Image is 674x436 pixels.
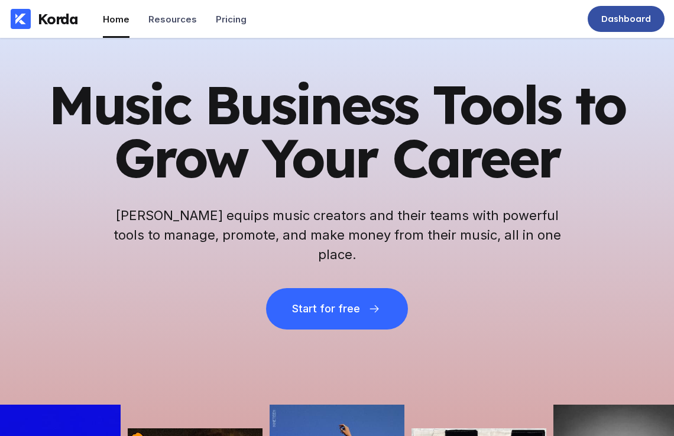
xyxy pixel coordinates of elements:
div: Home [103,14,129,25]
div: Start for free [292,303,359,315]
div: Resources [148,14,197,25]
div: Pricing [216,14,247,25]
h1: Music Business Tools to Grow Your Career [47,78,627,185]
div: Dashboard [601,13,651,25]
a: Dashboard [588,6,665,32]
h2: [PERSON_NAME] equips music creators and their teams with powerful tools to manage, promote, and m... [112,206,562,264]
button: Start for free [266,288,408,330]
div: Korda [38,10,78,28]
